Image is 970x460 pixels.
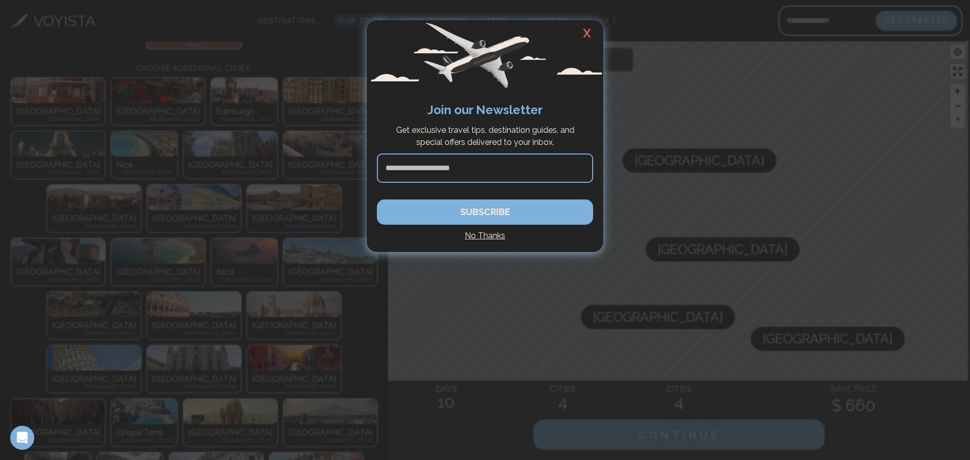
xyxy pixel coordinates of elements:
[571,20,603,46] h2: X
[367,20,603,91] img: Avopass plane flying
[382,124,588,148] p: Get exclusive travel tips, destination guides, and special offers delivered to your inbox.
[377,230,593,242] h4: No Thanks
[377,199,593,225] button: SUBSCRIBE
[10,426,34,450] iframe: Intercom live chat
[377,101,593,119] h2: Join our Newsletter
